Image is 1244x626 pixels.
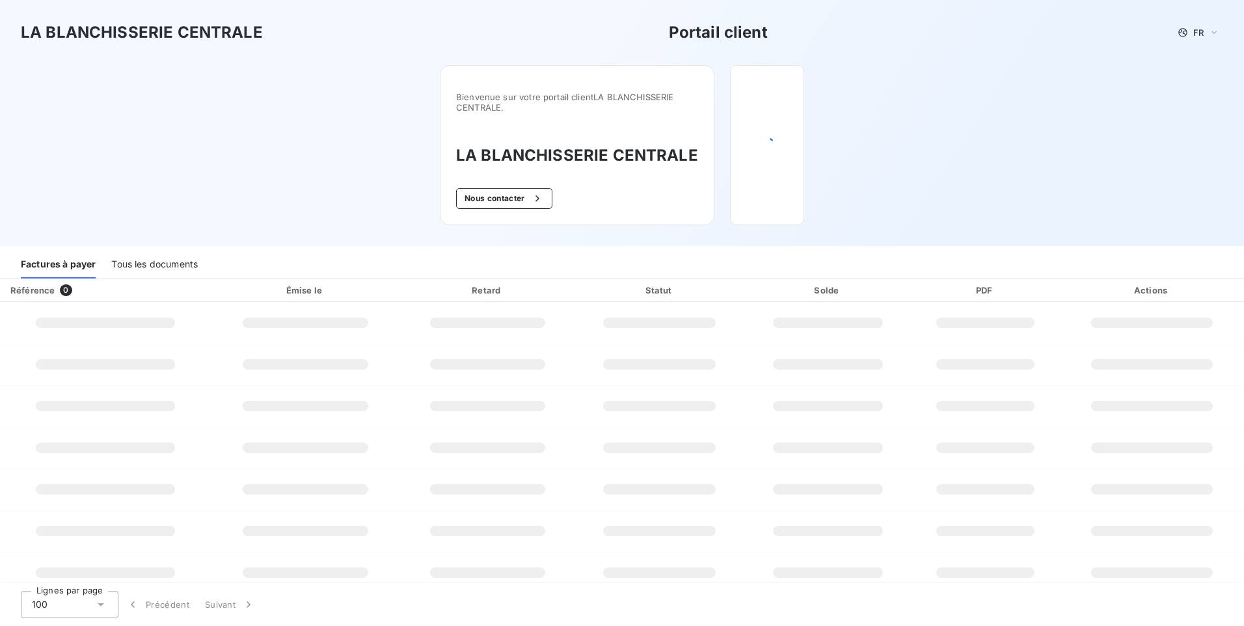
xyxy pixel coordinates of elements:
button: Suivant [197,591,263,618]
h3: LA BLANCHISSERIE CENTRALE [456,144,698,167]
span: 100 [32,598,47,611]
h3: Portail client [669,21,768,44]
div: Actions [1062,284,1241,297]
div: PDF [913,284,1057,297]
div: Statut [577,284,742,297]
button: Nous contacter [456,188,552,209]
div: Émise le [213,284,398,297]
div: Référence [10,285,55,295]
span: FR [1193,27,1204,38]
span: Bienvenue sur votre portail client LA BLANCHISSERIE CENTRALE . [456,92,698,113]
span: 0 [60,284,72,296]
h3: LA BLANCHISSERIE CENTRALE [21,21,263,44]
div: Solde [748,284,908,297]
div: Tous les documents [111,251,198,279]
div: Factures à payer [21,251,96,279]
div: Retard [403,284,572,297]
button: Précédent [118,591,197,618]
